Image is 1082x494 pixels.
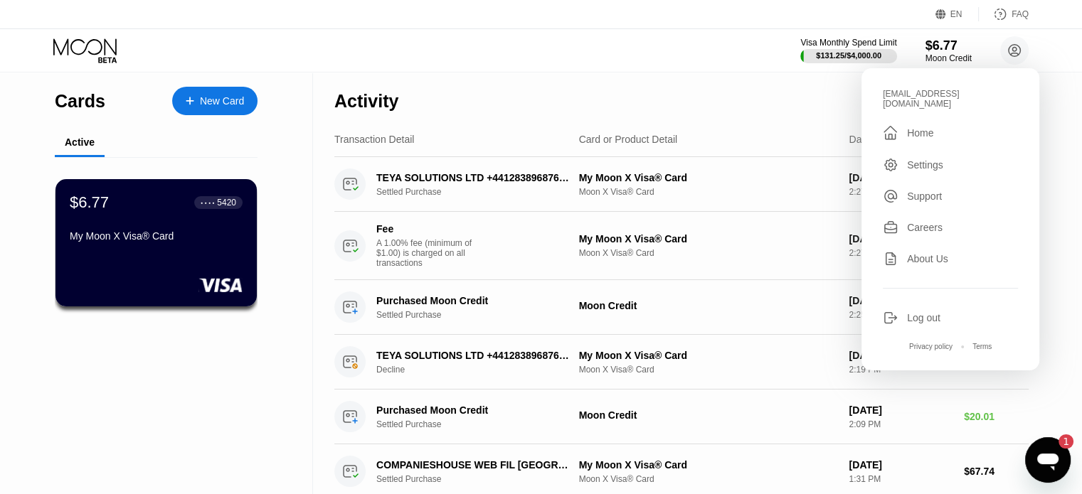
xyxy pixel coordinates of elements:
div: Moon X Visa® Card [579,474,838,484]
div: Log out [883,310,1018,326]
div: About Us [883,251,1018,267]
div: Settled Purchase [376,419,586,429]
div: Purchased Moon Credit [376,404,571,416]
div: $67.74 [964,466,1029,477]
div:  [883,124,898,141]
div: [EMAIL_ADDRESS][DOMAIN_NAME] [883,89,1018,109]
iframe: Button to launch messaging window, 1 unread message [1025,437,1071,483]
div: Settled Purchase [376,474,586,484]
div: Log out [907,312,940,323]
div: Terms [972,343,992,350]
div: COMPANIESHOUSE WEB FIL [GEOGRAPHIC_DATA] GB [376,459,571,471]
div: [DATE] [849,295,953,306]
div: Settled Purchase [376,310,586,320]
div: Active [65,136,95,148]
div: 2:27 PM [849,187,953,197]
div: Settled Purchase [376,187,586,197]
div: [DATE] [849,233,953,245]
div: TEYA SOLUTIONS LTD +441283896876GBSettled PurchaseMy Moon X Visa® CardMoon X Visa® Card[DATE]2:27... [334,157,1029,212]
div: ● ● ● ● [201,200,215,205]
div: My Moon X Visa® Card [70,230,243,242]
div: 2:09 PM [849,419,953,429]
div: New Card [200,95,244,107]
div: Purchased Moon CreditSettled PurchaseMoon Credit[DATE]2:25 PM$20.01 [334,280,1029,335]
div: Settings [883,157,1018,173]
div: FAQ [979,7,1029,21]
div: Moon X Visa® Card [579,187,838,197]
div: My Moon X Visa® Card [579,459,838,471]
div: Visa Monthly Spend Limit$131.25/$4,000.00 [800,38,896,63]
div: Home [907,127,933,139]
div: [DATE] [849,459,953,471]
div: Moon X Visa® Card [579,248,838,258]
div: $6.77 [70,193,109,212]
div: Support [907,190,942,202]
div: $20.01 [964,411,1029,422]
div: TEYA SOLUTIONS LTD +441283896876GB [376,172,571,183]
div: $6.77 [925,38,972,53]
div: Activity [334,91,398,112]
div: 2:19 PM [849,365,953,375]
div: My Moon X Visa® Card [579,172,838,183]
div: Privacy policy [909,343,953,350]
div: [DATE] [849,404,953,416]
div: Cards [55,91,105,112]
div: Decline [376,365,586,375]
div: Moon Credit [925,53,972,63]
iframe: Number of unread messages [1045,434,1073,449]
div: Home [883,124,1018,141]
div: Date & Time [849,134,903,145]
div: 2:27 PM [849,248,953,258]
div: Card or Product Detail [579,134,678,145]
div: [DATE] [849,172,953,183]
div: Purchased Moon Credit [376,295,571,306]
div: Careers [907,222,943,233]
div: A 1.00% fee (minimum of $1.00) is charged on all transactions [376,238,483,268]
div: EN [950,9,962,19]
div: Settings [907,159,943,171]
div: FAQ [1012,9,1029,19]
div: EN [935,7,979,21]
div: $6.77● ● ● ●5420My Moon X Visa® Card [55,179,257,306]
div: About Us [907,253,948,264]
div: New Card [172,87,258,115]
div: Transaction Detail [334,134,414,145]
div: 5420 [217,198,236,208]
div: Moon X Visa® Card [579,365,838,375]
div: TEYA SOLUTIONS LTD +441283896876GB [376,350,571,361]
div: Moon Credit [579,300,838,311]
div: TEYA SOLUTIONS LTD +441283896876GBDeclineMy Moon X Visa® CardMoon X Visa® Card[DATE]2:19 PM$63.50 [334,335,1029,390]
div: My Moon X Visa® Card [579,233,838,245]
div: $131.25 / $4,000.00 [816,51,881,60]
div: 2:25 PM [849,310,953,320]
div: Visa Monthly Spend Limit [800,38,896,48]
div: [DATE] [849,350,953,361]
div: Moon Credit [579,409,838,421]
div: Support [883,188,1018,204]
div: Fee [376,223,476,235]
div: Purchased Moon CreditSettled PurchaseMoon Credit[DATE]2:09 PM$20.01 [334,390,1029,444]
div: $6.77Moon Credit [925,38,972,63]
div: 1:31 PM [849,474,953,484]
div: FeeA 1.00% fee (minimum of $1.00) is charged on all transactionsMy Moon X Visa® CardMoon X Visa® ... [334,212,1029,280]
div: My Moon X Visa® Card [579,350,838,361]
div: Careers [883,220,1018,235]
